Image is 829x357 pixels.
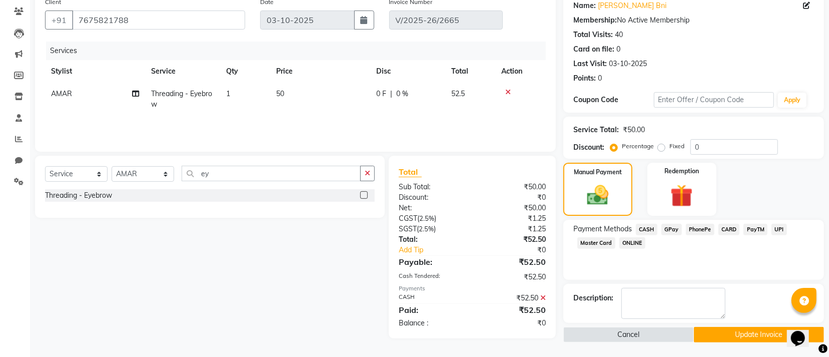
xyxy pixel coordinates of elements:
[370,60,445,83] th: Disc
[391,182,472,192] div: Sub Total:
[472,272,553,282] div: ₹52.50
[743,224,767,235] span: PayTM
[669,142,684,151] label: Fixed
[419,225,434,233] span: 2.5%
[472,256,553,268] div: ₹52.50
[399,167,422,177] span: Total
[46,42,553,60] div: Services
[486,245,553,255] div: ₹0
[391,192,472,203] div: Discount:
[686,224,714,235] span: PhonePe
[391,224,472,234] div: ( )
[472,224,553,234] div: ₹1.25
[577,237,615,249] span: Master Card
[609,59,647,69] div: 03-10-2025
[220,60,270,83] th: Qty
[615,30,623,40] div: 40
[451,89,465,98] span: 52.5
[45,60,145,83] th: Stylist
[396,89,408,99] span: 0 %
[472,304,553,316] div: ₹52.50
[399,214,417,223] span: CGST
[573,224,632,234] span: Payment Methods
[391,203,472,213] div: Net:
[391,245,486,255] a: Add Tip
[472,213,553,224] div: ₹1.25
[694,327,824,342] button: Update Invoice
[182,166,361,181] input: Search or Scan
[598,1,666,11] a: [PERSON_NAME] Bni
[573,1,596,11] div: Name:
[573,30,613,40] div: Total Visits:
[472,203,553,213] div: ₹50.00
[573,142,604,153] div: Discount:
[573,293,613,303] div: Description:
[445,60,495,83] th: Total
[472,293,553,303] div: ₹52.50
[45,11,73,30] button: +91
[391,213,472,224] div: ( )
[598,73,602,84] div: 0
[573,95,653,105] div: Coupon Code
[661,224,682,235] span: GPay
[270,60,370,83] th: Price
[580,183,615,208] img: _cash.svg
[376,89,386,99] span: 0 F
[390,89,392,99] span: |
[391,272,472,282] div: Cash Tendered:
[787,317,819,347] iframe: chat widget
[718,224,740,235] span: CARD
[619,237,645,249] span: ONLINE
[276,89,284,98] span: 50
[399,224,417,233] span: SGST
[399,284,546,293] div: Payments
[616,44,620,55] div: 0
[51,89,72,98] span: AMAR
[573,15,617,26] div: Membership:
[145,60,220,83] th: Service
[226,89,230,98] span: 1
[663,182,700,210] img: _gift.svg
[419,214,434,222] span: 2.5%
[573,44,614,55] div: Card on file:
[391,256,472,268] div: Payable:
[622,142,654,151] label: Percentage
[664,167,699,176] label: Redemption
[391,293,472,303] div: CASH
[472,318,553,328] div: ₹0
[573,59,607,69] div: Last Visit:
[72,11,245,30] input: Search by Name/Mobile/Email/Code
[391,318,472,328] div: Balance :
[574,168,622,177] label: Manual Payment
[573,125,619,135] div: Service Total:
[472,182,553,192] div: ₹50.00
[472,192,553,203] div: ₹0
[391,304,472,316] div: Paid:
[151,89,212,109] span: Threading - Eyebrow
[573,15,814,26] div: No Active Membership
[391,234,472,245] div: Total:
[573,73,596,84] div: Points:
[636,224,657,235] span: CASH
[778,93,806,108] button: Apply
[563,327,693,342] button: Cancel
[45,190,112,201] div: Threading - Eyebrow
[654,92,774,108] input: Enter Offer / Coupon Code
[472,234,553,245] div: ₹52.50
[495,60,546,83] th: Action
[771,224,787,235] span: UPI
[623,125,645,135] div: ₹50.00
